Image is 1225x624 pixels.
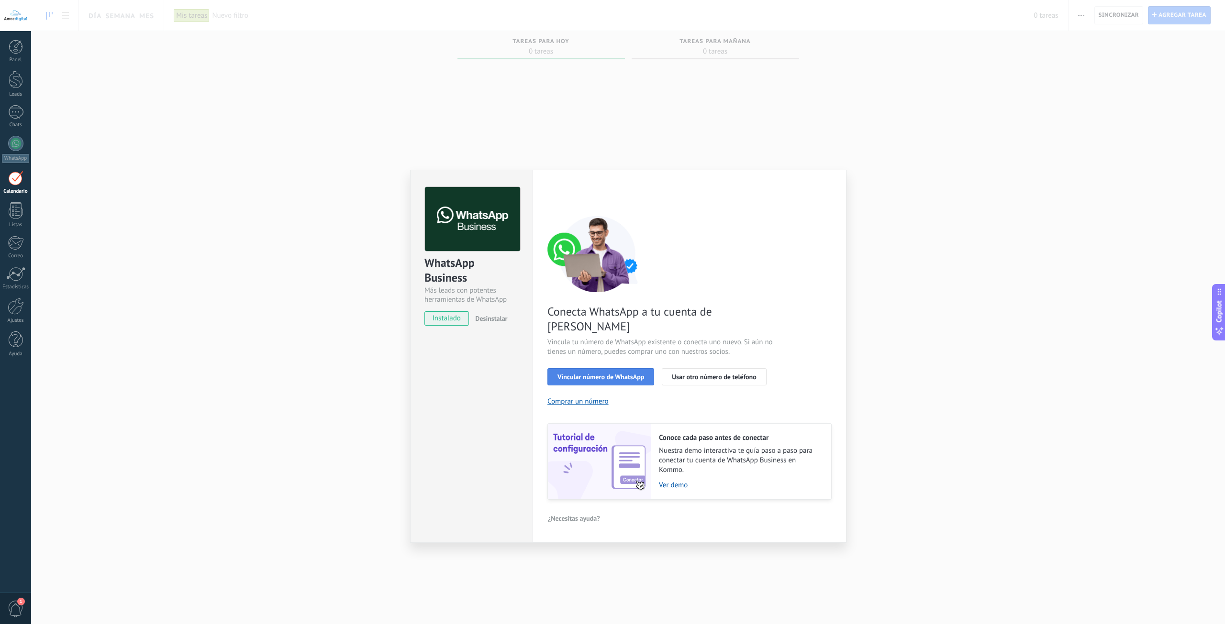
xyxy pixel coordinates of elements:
div: Correo [2,253,30,259]
span: Nuestra demo interactiva te guía paso a paso para conectar tu cuenta de WhatsApp Business en Kommo. [659,446,822,475]
div: Leads [2,91,30,98]
button: Comprar un número [547,397,609,406]
div: Panel [2,57,30,63]
span: instalado [425,311,468,326]
button: ¿Necesitas ayuda? [547,511,601,525]
span: 1 [17,598,25,605]
button: Desinstalar [471,311,507,326]
button: Vincular número de WhatsApp [547,368,654,385]
div: WhatsApp Business [424,255,519,286]
div: Chats [2,122,30,128]
img: connect number [547,216,648,292]
a: Ver demo [659,481,822,490]
span: Copilot [1214,300,1224,322]
span: Conecta WhatsApp a tu cuenta de [PERSON_NAME] [547,304,775,334]
img: logo_main.png [425,187,520,252]
div: Estadísticas [2,284,30,290]
div: Más leads con potentes herramientas de WhatsApp [424,286,519,304]
span: Desinstalar [475,314,507,323]
div: Calendario [2,188,30,195]
div: Ajustes [2,317,30,324]
div: WhatsApp [2,154,29,163]
span: Usar otro número de teléfono [672,373,756,380]
div: Ayuda [2,351,30,357]
span: Vincular número de WhatsApp [557,373,644,380]
span: ¿Necesitas ayuda? [548,515,600,522]
button: Usar otro número de teléfono [662,368,766,385]
div: Listas [2,222,30,228]
span: Vincula tu número de WhatsApp existente o conecta uno nuevo. Si aún no tienes un número, puedes c... [547,338,775,357]
h2: Conoce cada paso antes de conectar [659,433,822,442]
